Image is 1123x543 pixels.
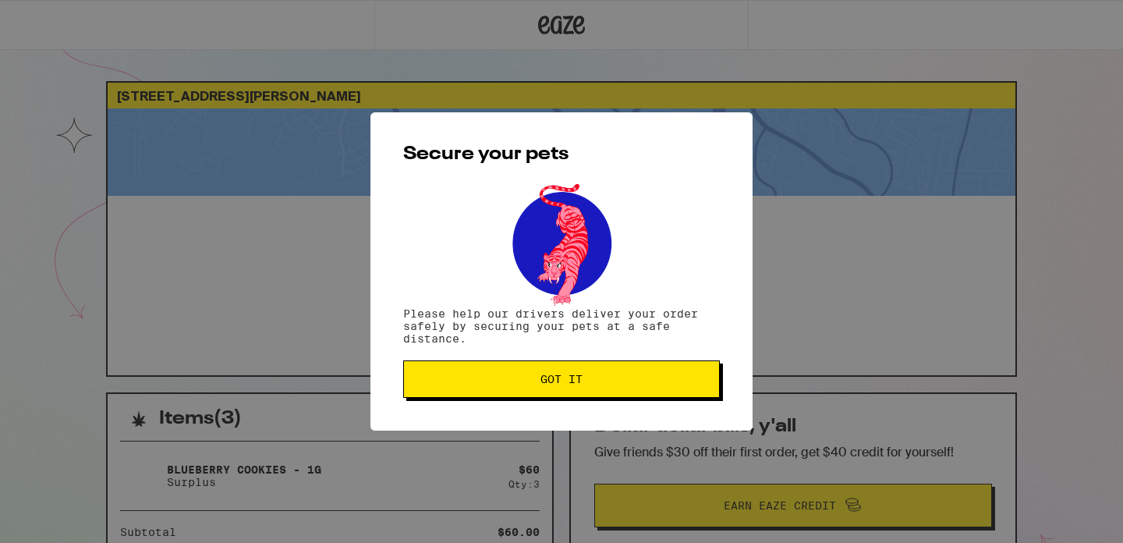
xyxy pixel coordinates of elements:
[403,145,720,164] h2: Secure your pets
[498,179,625,307] img: pets
[403,307,720,345] p: Please help our drivers deliver your order safely by securing your pets at a safe distance.
[403,360,720,398] button: Got it
[540,374,583,385] span: Got it
[9,11,112,23] span: Hi. Need any help?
